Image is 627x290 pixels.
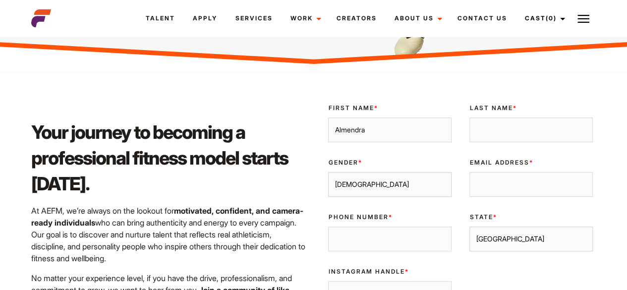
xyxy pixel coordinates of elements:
span: (0) [545,14,556,22]
img: Burger icon [577,13,589,25]
a: Talent [137,5,184,32]
a: Creators [327,5,385,32]
p: At AEFM, we’re always on the lookout for who can bring authenticity and energy to every campaign.... [31,205,308,264]
label: Email Address [469,158,593,167]
a: Work [281,5,327,32]
label: Gender [328,158,452,167]
label: First Name [328,104,452,113]
h2: Your journey to becoming a professional fitness model starts [DATE]. [31,119,308,197]
label: Last Name [469,104,593,113]
a: Cast(0) [515,5,571,32]
label: Instagram Handle [328,267,452,276]
a: Services [226,5,281,32]
a: Contact Us [448,5,515,32]
img: cropped-aefm-brand-fav-22-square.png [31,8,51,28]
label: State [469,213,593,222]
a: Apply [184,5,226,32]
a: About Us [385,5,448,32]
label: Phone Number [328,213,452,222]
